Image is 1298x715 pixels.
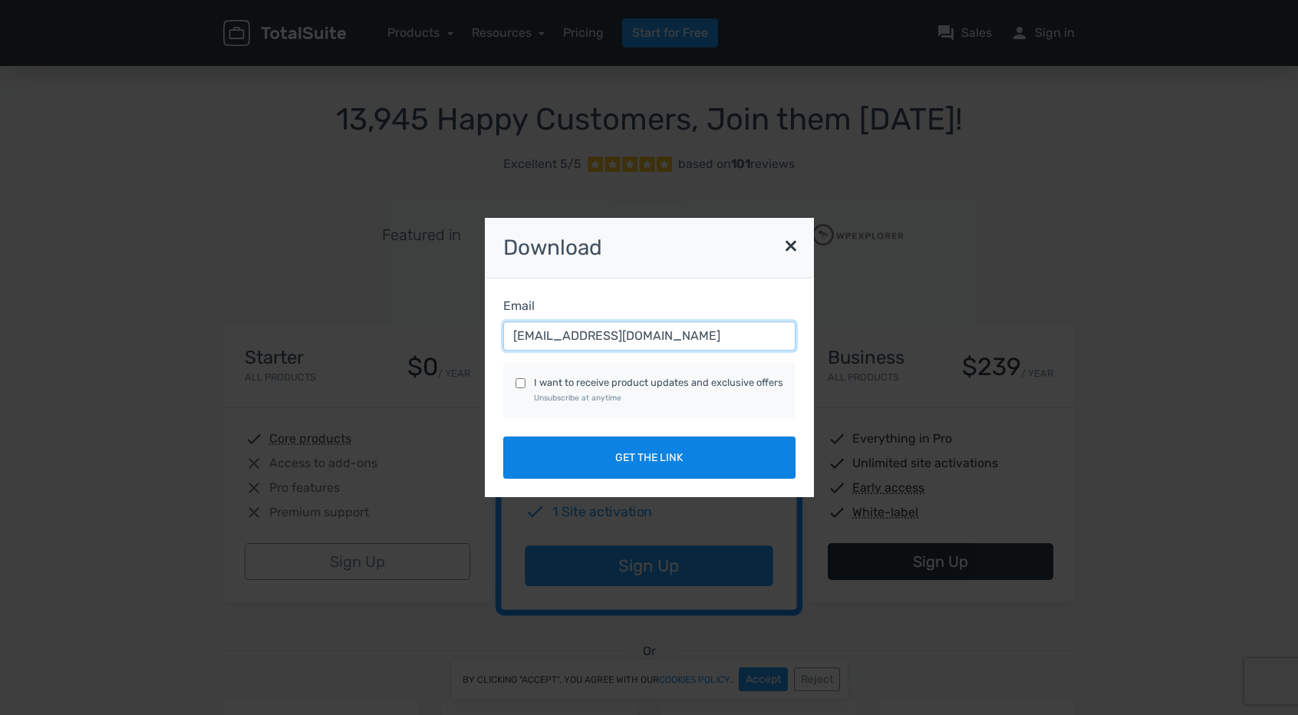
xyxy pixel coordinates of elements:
[534,375,783,404] label: I want to receive product updates and exclusive offers
[503,437,796,479] button: Get the link
[503,297,535,315] label: Email
[485,218,814,279] h3: Download
[534,393,621,403] small: Unsubscribe at anytime
[776,226,806,264] button: ×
